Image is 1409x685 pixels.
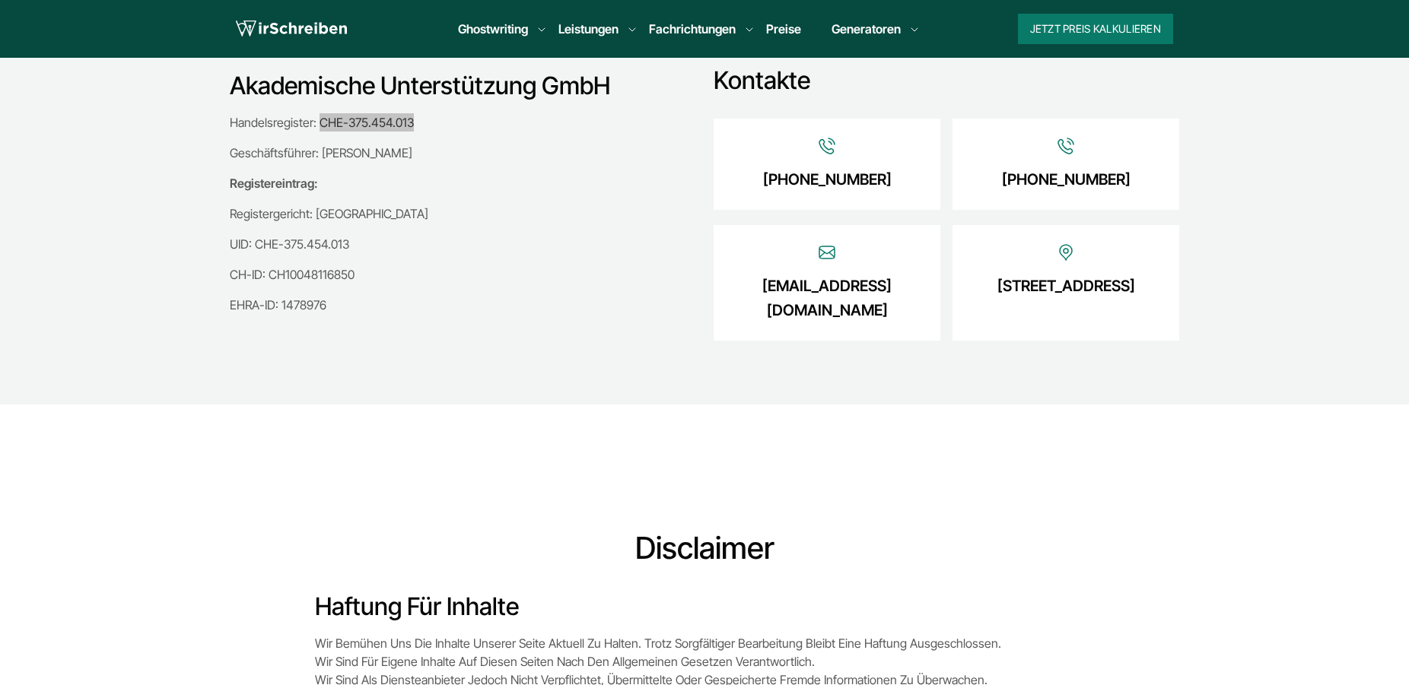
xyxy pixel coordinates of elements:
[818,137,836,155] img: Icon
[997,274,1135,298] a: [STREET_ADDRESS]
[1057,243,1075,262] img: Icon
[736,274,918,322] a: [EMAIL_ADDRESS][DOMAIN_NAME]
[230,144,683,162] p: Geschäftsführer: [PERSON_NAME]
[763,167,892,192] a: [PHONE_NUMBER]
[230,235,683,253] p: UID: CHE-375.454.013
[818,243,836,262] img: Icon
[230,71,683,101] h3: Akademische Unterstützung GmbH
[1002,167,1131,192] a: [PHONE_NUMBER]
[230,176,318,191] strong: Registereintrag:
[230,265,683,284] p: CH-ID: CH10048116850
[1057,137,1075,155] img: Icon
[649,20,736,38] a: Fachrichtungen
[236,17,347,40] img: logo wirschreiben
[1018,14,1173,44] button: Jetzt Preis kalkulieren
[230,113,683,132] p: Handelsregister: CHE-375.454.013
[714,65,1179,96] h3: Kontakte
[766,21,801,36] a: Preise
[315,530,1094,566] h2: Disclaimer
[558,20,619,38] a: Leistungen
[832,20,901,38] a: Generatoren
[230,205,683,223] p: Registergericht: [GEOGRAPHIC_DATA]
[458,20,528,38] a: Ghostwriting
[230,296,683,314] p: EHRA-ID: 1478976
